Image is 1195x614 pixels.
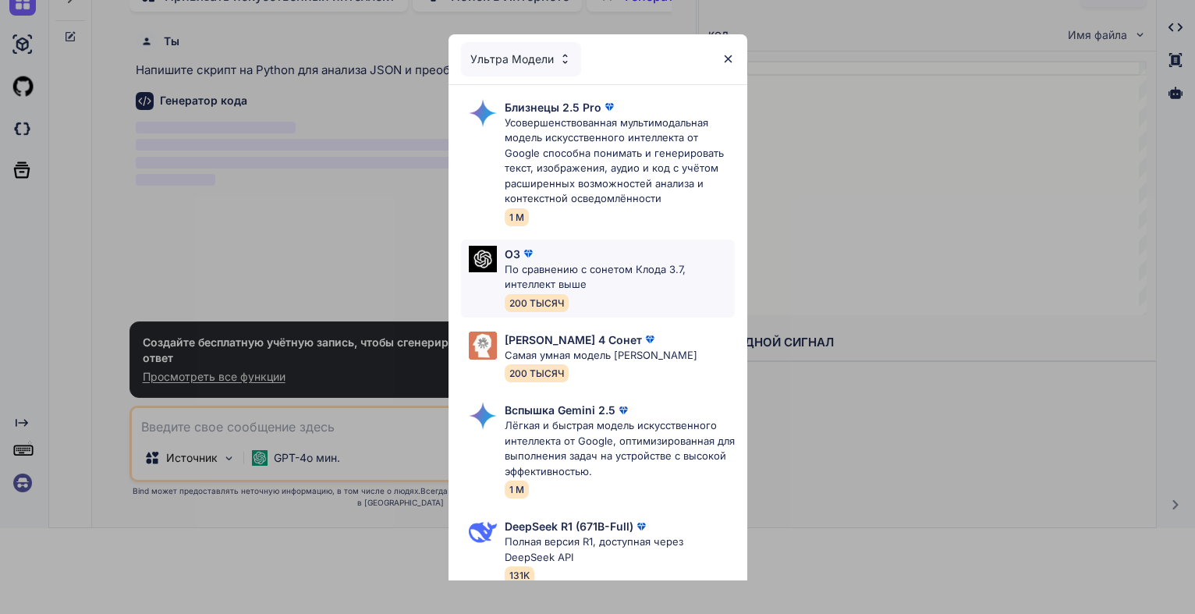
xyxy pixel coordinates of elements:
[505,99,601,115] p: Близнецы 2.5 Pro
[505,348,697,364] p: Самая умная модель [PERSON_NAME]
[469,332,497,360] img: Выбирайте Модели
[642,332,658,347] img: Премиум
[558,52,572,66] img: Выбирайте Модели
[615,403,631,418] img: Премиум
[601,99,617,115] img: Премиум
[520,246,536,261] img: Премиум
[469,246,497,273] img: Выбирайте Модели
[505,294,569,312] span: 200 ТЫСЯЧ
[505,115,735,207] p: Усовершенствованная мультимодальная модель искусственного интеллекта от Google способна понимать ...
[469,518,497,546] img: Выбирайте Модели
[469,402,497,430] img: Выбирайте Модели
[505,402,615,418] p: Вспышка Gemini 2.5
[505,481,529,499] span: 1 М
[722,52,735,66] img: Закрыть
[505,246,520,262] p: O3
[505,332,642,348] p: [PERSON_NAME] 4 Сонет
[469,99,497,127] img: Выбирайте Модели
[505,418,735,479] p: Лёгкая и быстрая модель искусственного интеллекта от Google, оптимизированная для выполнения зада...
[505,208,529,226] span: 1 М
[505,518,633,534] p: DeepSeek R1 (671B-Full)
[505,364,569,382] span: 200 ТЫСЯЧ
[633,519,649,534] img: Премиум
[505,262,735,293] p: По сравнению с сонетом Клода 3.7, интеллект выше
[461,42,581,76] div: Ультра Модели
